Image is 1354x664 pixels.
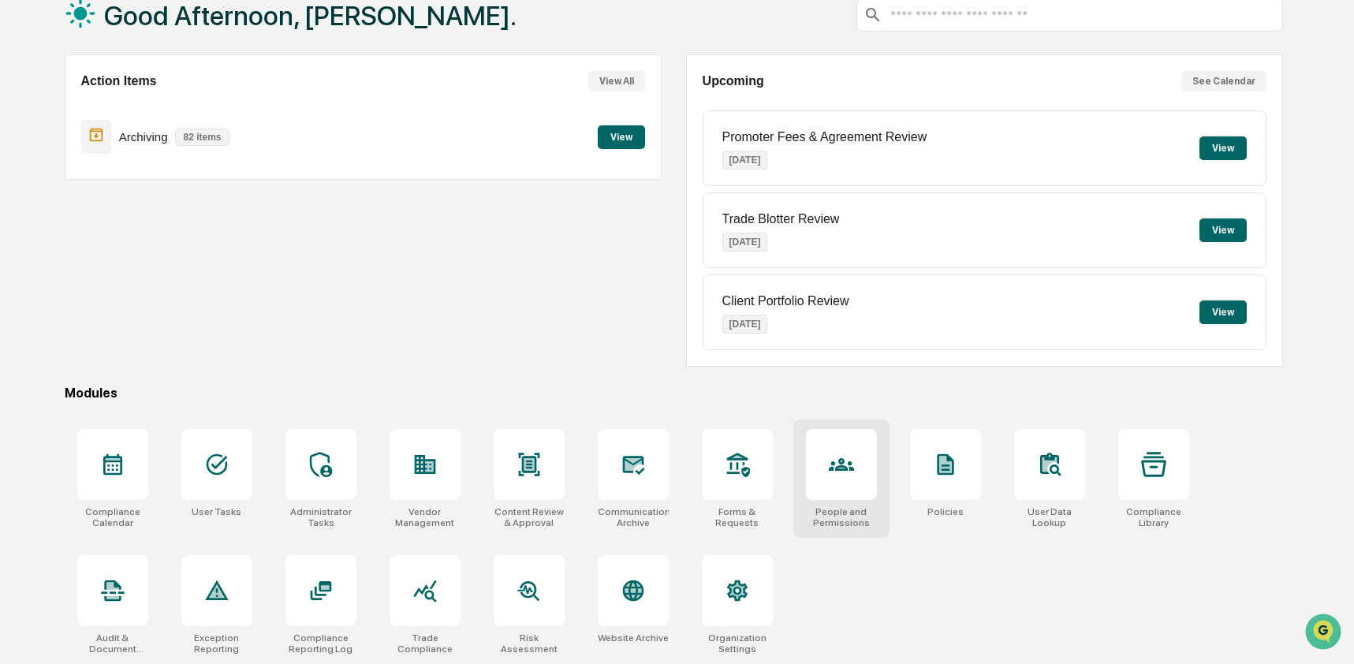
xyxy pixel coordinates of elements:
[598,125,645,149] button: View
[81,74,157,88] h2: Action Items
[285,632,356,655] div: Compliance Reporting Log
[806,506,877,528] div: People and Permissions
[108,192,202,221] a: 🗄️Attestations
[32,199,102,214] span: Preclearance
[16,121,44,149] img: 1746055101610-c473b297-6a78-478c-a979-82029cc54cd1
[9,192,108,221] a: 🖐️Preclearance
[16,200,28,213] div: 🖐️
[1181,71,1266,91] button: See Calendar
[16,33,287,58] p: How can we help?
[16,230,28,243] div: 🔎
[175,129,229,146] p: 82 items
[598,632,669,643] div: Website Archive
[1199,300,1247,324] button: View
[268,125,287,144] button: Start new chat
[9,222,106,251] a: 🔎Data Lookup
[77,632,148,655] div: Audit & Document Logs
[1014,506,1085,528] div: User Data Lookup
[702,632,773,655] div: Organization Settings
[54,136,200,149] div: We're available if you need us!
[390,506,461,528] div: Vendor Management
[494,506,565,528] div: Content Review & Approval
[494,632,565,655] div: Risk Assessment
[1304,612,1346,655] iframe: Open customer support
[1118,506,1189,528] div: Compliance Library
[114,200,127,213] div: 🗄️
[722,130,927,144] p: Promoter Fees & Agreement Review
[722,233,768,252] p: [DATE]
[157,267,191,279] span: Pylon
[77,506,148,528] div: Compliance Calendar
[722,212,840,226] p: Trade Blotter Review
[54,121,259,136] div: Start new chat
[390,632,461,655] div: Trade Compliance
[588,71,645,91] button: View All
[130,199,196,214] span: Attestations
[32,229,99,244] span: Data Lookup
[1199,218,1247,242] button: View
[119,130,168,144] p: Archiving
[703,74,764,88] h2: Upcoming
[702,506,773,528] div: Forms & Requests
[598,129,645,144] a: View
[722,294,849,308] p: Client Portfolio Review
[192,506,241,517] div: User Tasks
[111,267,191,279] a: Powered byPylon
[598,506,669,528] div: Communications Archive
[181,632,252,655] div: Exception Reporting
[722,315,768,334] p: [DATE]
[285,506,356,528] div: Administrator Tasks
[927,506,964,517] div: Policies
[722,151,768,170] p: [DATE]
[1199,136,1247,160] button: View
[65,386,1283,401] div: Modules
